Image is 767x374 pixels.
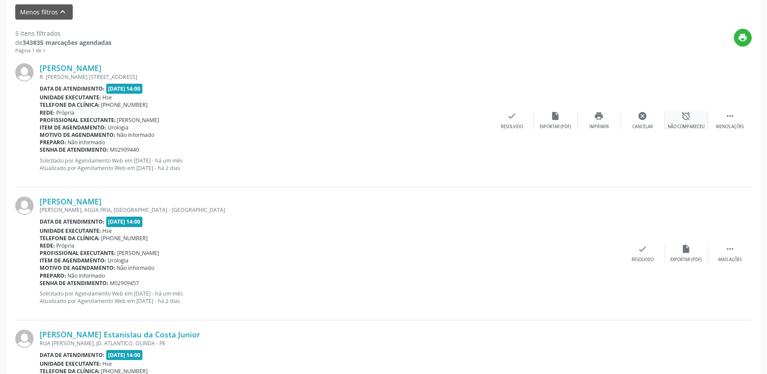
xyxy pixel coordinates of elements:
[15,29,112,38] div: 5 itens filtrados
[117,131,155,139] span: Não informado
[40,94,101,101] b: Unidade executante:
[117,264,155,272] span: Não informado
[718,257,742,263] div: Mais ações
[682,111,691,121] i: alarm_off
[501,124,523,130] div: Resolvido
[40,257,106,264] b: Item de agendamento:
[101,101,148,109] span: [PHONE_NUMBER]
[716,124,744,130] div: Menos ações
[40,63,101,73] a: [PERSON_NAME]
[40,264,115,272] b: Motivo de agendamento:
[15,47,112,54] div: Página 1 de 1
[106,217,143,227] span: [DATE] 14:00
[734,29,752,47] button: print
[106,84,143,94] span: [DATE] 14:00
[40,73,490,81] div: R. [PERSON_NAME] [STREET_ADDRESS]
[40,227,101,235] b: Unidade executante:
[118,116,159,124] span: [PERSON_NAME]
[40,101,100,109] b: Telefone da clínica:
[40,218,105,225] b: Data de atendimento:
[40,279,108,287] b: Senha de atendimento:
[632,124,653,130] div: Cancelar
[40,272,66,279] b: Preparo:
[15,330,34,348] img: img
[40,290,621,305] p: Solicitado por Agendamento Web em [DATE] - há um mês Atualizado por Agendamento Web em [DATE] - h...
[57,109,75,116] span: Própria
[40,206,621,214] div: [PERSON_NAME], AGUA FRIA, [GEOGRAPHIC_DATA] - [GEOGRAPHIC_DATA]
[632,257,654,263] div: Resolvido
[40,131,115,139] b: Motivo de agendamento:
[40,116,116,124] b: Profissional executante:
[638,111,648,121] i: cancel
[40,124,106,131] b: Item de agendamento:
[40,85,105,92] b: Data de atendimento:
[738,33,748,42] i: print
[40,139,66,146] b: Preparo:
[725,111,735,121] i: 
[638,244,648,254] i: check
[40,157,490,172] p: Solicitado por Agendamento Web em [DATE] - há um mês Atualizado por Agendamento Web em [DATE] - h...
[671,257,702,263] div: Exportar (PDF)
[682,244,691,254] i: insert_drive_file
[101,235,148,242] span: [PHONE_NUMBER]
[110,279,139,287] span: M02909457
[40,249,116,257] b: Profissional executante:
[668,124,705,130] div: Não compareceu
[15,63,34,82] img: img
[103,227,112,235] span: Hse
[103,360,112,367] span: Hse
[110,146,139,153] span: M02909440
[595,111,604,121] i: print
[40,351,105,359] b: Data de atendimento:
[57,242,75,249] span: Própria
[103,94,112,101] span: Hse
[118,249,159,257] span: [PERSON_NAME]
[68,272,105,279] span: Não informado
[40,109,55,116] b: Rede:
[40,242,55,249] b: Rede:
[40,146,108,153] b: Senha de atendimento:
[58,7,68,17] i: keyboard_arrow_up
[15,4,73,20] button: Menos filtroskeyboard_arrow_up
[106,350,143,360] span: [DATE] 14:00
[40,197,101,206] a: [PERSON_NAME]
[40,235,100,242] b: Telefone da clínica:
[23,38,112,47] strong: 343835 marcações agendadas
[108,257,129,264] span: Urologia
[108,124,129,131] span: Urologia
[551,111,561,121] i: insert_drive_file
[40,360,101,367] b: Unidade executante:
[15,38,112,47] div: de
[507,111,517,121] i: check
[15,197,34,215] img: img
[68,139,105,146] span: Não informado
[725,244,735,254] i: 
[40,340,621,347] div: RUA [PERSON_NAME], JD. ATLANTICO, OLINDA - PE
[589,124,609,130] div: Imprimir
[40,330,200,339] a: [PERSON_NAME] Estanislau da Costa Junior
[540,124,571,130] div: Exportar (PDF)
